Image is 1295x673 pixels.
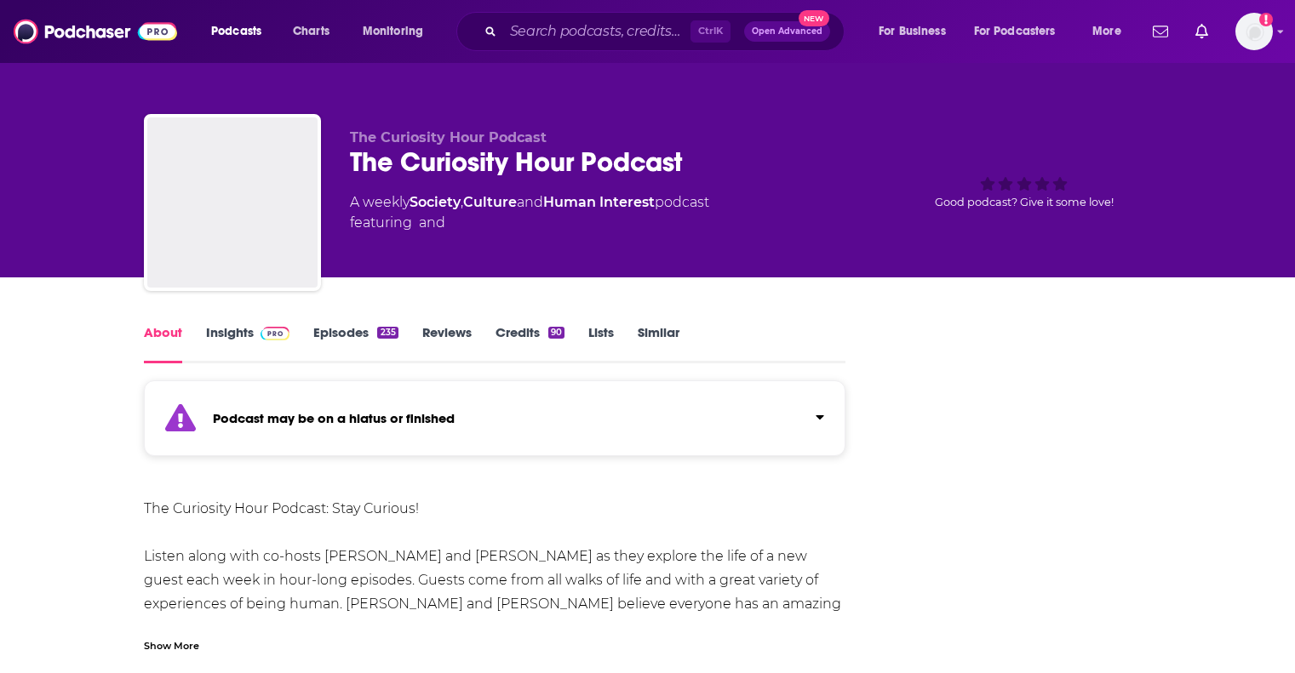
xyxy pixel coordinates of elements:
span: For Business [879,20,946,43]
span: and [419,213,445,233]
svg: Add a profile image [1259,13,1273,26]
a: Society [410,194,461,210]
a: Show notifications dropdown [1189,17,1215,46]
a: Lists [588,324,614,363]
a: Culture [463,194,517,210]
div: 235 [377,327,398,339]
a: Episodes235 [313,324,398,363]
img: Podchaser - Follow, Share and Rate Podcasts [14,15,177,48]
div: Good podcast? Give it some love! [897,129,1152,235]
div: 90 [548,327,564,339]
span: New [799,10,829,26]
span: Logged in as gabrielle.gantz [1235,13,1273,50]
img: User Profile [1235,13,1273,50]
span: The Curiosity Hour Podcast [350,129,547,145]
button: open menu [199,18,284,45]
span: Ctrl K [690,20,731,43]
span: Charts [293,20,329,43]
span: Good podcast? Give it some love! [935,196,1114,208]
img: Podchaser Pro [261,327,290,340]
a: About [144,324,182,363]
a: Charts [282,18,340,45]
button: open menu [867,18,967,45]
a: Similar [638,324,679,363]
strong: Podcast may be on a hiatus or finished [213,410,455,426]
section: Click to expand status details [144,391,846,456]
button: open menu [351,18,445,45]
a: Reviews [422,324,472,363]
span: featuring [350,213,709,233]
div: Search podcasts, credits, & more... [473,12,861,51]
span: and [517,194,543,210]
button: Show profile menu [1235,13,1273,50]
a: Show notifications dropdown [1146,17,1175,46]
span: Open Advanced [752,27,822,36]
button: Open AdvancedNew [744,21,830,42]
span: , [461,194,463,210]
span: More [1092,20,1121,43]
span: For Podcasters [974,20,1056,43]
span: Podcasts [211,20,261,43]
input: Search podcasts, credits, & more... [503,18,690,45]
a: Human Interest [543,194,655,210]
button: open menu [1080,18,1143,45]
a: Credits90 [496,324,564,363]
button: open menu [963,18,1080,45]
span: Monitoring [363,20,423,43]
a: InsightsPodchaser Pro [206,324,290,363]
div: A weekly podcast [350,192,709,233]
